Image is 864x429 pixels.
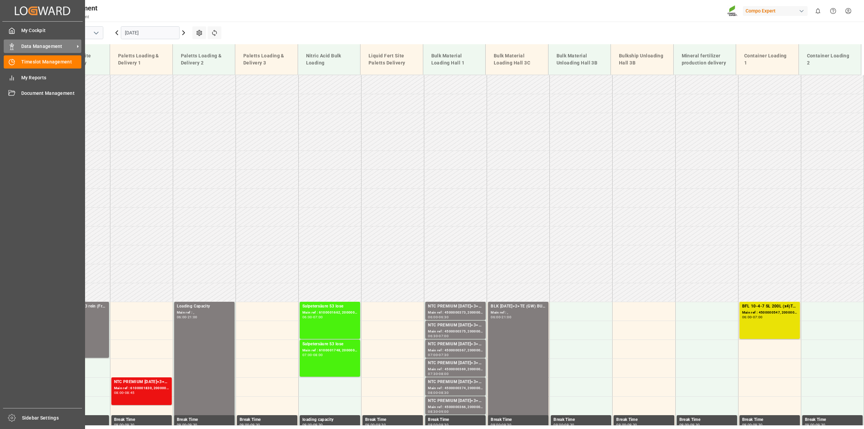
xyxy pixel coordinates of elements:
[428,348,483,353] div: Main ref : 4500000367, 2000000279
[491,417,546,423] div: Break Time
[741,50,793,69] div: Container Loading 1
[679,50,731,69] div: Mineral fertilizer production delivery
[438,372,439,375] div: -
[690,423,700,426] div: 09:30
[491,316,501,319] div: 06:00
[491,50,543,69] div: Bulk Material Loading Hall 3C
[438,423,439,426] div: -
[743,4,810,17] button: Compo Expert
[302,316,312,319] div: 06:00
[302,303,357,310] div: Salpetersäure 53 lose
[742,423,752,426] div: 09:00
[553,423,563,426] div: 09:00
[21,90,82,97] span: Document Management
[375,423,376,426] div: -
[302,341,357,348] div: Salpetersäure 53 lose
[742,303,797,310] div: BFL 10-4-7 SL 200L (x4)TW ISPM;BFL 34 SL 27-0-0 +TE 200L (x4) TW;BFL Costi SL 20L (x48) D,A,CH,EN...
[502,423,511,426] div: 09:30
[428,379,483,385] div: NTC PREMIUM [DATE]+3+TE BULK
[805,417,860,423] div: Break Time
[438,334,439,338] div: -
[313,353,323,356] div: 08:00
[563,423,564,426] div: -
[439,316,449,319] div: 06:30
[177,303,232,310] div: Loading Capacity
[428,329,483,334] div: Main ref : 4500000375, 2000000279
[753,423,763,426] div: 09:30
[501,423,502,426] div: -
[21,58,82,65] span: Timeslot Management
[438,353,439,356] div: -
[91,28,101,38] button: open menu
[240,423,249,426] div: 09:00
[438,391,439,394] div: -
[627,423,637,426] div: 09:30
[302,348,357,353] div: Main ref : 6100001748, 2000001450
[177,310,232,316] div: Main ref : ,
[240,417,295,423] div: Break Time
[124,423,125,426] div: -
[428,360,483,367] div: NTC PREMIUM [DATE]+3+TE BULK
[816,423,826,426] div: 09:30
[501,316,502,319] div: -
[428,322,483,329] div: NTC PREMIUM [DATE]+3+TE BULK
[491,423,501,426] div: 09:00
[815,423,816,426] div: -
[365,417,420,423] div: Break Time
[114,423,124,426] div: 09:00
[428,367,483,372] div: Main ref : 4500000369, 2000000279
[439,423,449,426] div: 09:30
[752,423,753,426] div: -
[742,417,797,423] div: Break Time
[428,417,483,423] div: Break Time
[186,316,187,319] div: -
[302,353,312,356] div: 07:00
[428,334,438,338] div: 06:30
[554,50,605,69] div: Bulk Material Unloading Hall 3B
[742,310,797,316] div: Main ref : 4500000547, 2000000447
[428,310,483,316] div: Main ref : 4500000373, 2000000279
[4,55,81,69] a: Timeslot Management
[616,417,671,423] div: Break Time
[177,316,187,319] div: 06:00
[438,410,439,413] div: -
[186,423,187,426] div: -
[366,50,417,69] div: Liquid Fert Site Paletts Delivery
[114,391,124,394] div: 08:00
[752,316,753,319] div: -
[616,423,626,426] div: 09:00
[21,27,82,34] span: My Cockpit
[22,414,82,422] span: Sidebar Settings
[742,316,752,319] div: 06:00
[626,423,627,426] div: -
[616,50,668,69] div: Bulkship Unloading Hall 3B
[21,74,82,81] span: My Reports
[125,391,135,394] div: 08:45
[121,26,180,39] input: DD.MM.YYYY
[313,316,323,319] div: 07:00
[21,43,75,50] span: Data Management
[428,303,483,310] div: NTC PREMIUM [DATE]+3+TE BULK
[439,372,449,375] div: 08:00
[689,423,690,426] div: -
[428,353,438,356] div: 07:00
[553,417,609,423] div: Break Time
[491,310,546,316] div: Main ref : ,
[429,50,480,69] div: Bulk Material Loading Hall 1
[312,423,313,426] div: -
[114,417,169,423] div: Break Time
[241,50,292,69] div: Paletts Loading & Delivery 3
[727,5,738,17] img: Screenshot%202023-09-29%20at%2010.02.21.png_1712312052.png
[124,391,125,394] div: -
[312,316,313,319] div: -
[810,3,826,19] button: show 0 new notifications
[188,423,197,426] div: 09:30
[4,87,81,100] a: Document Management
[428,404,483,410] div: Main ref : 4500000366, 2000000279
[428,372,438,375] div: 07:30
[313,423,323,426] div: 09:30
[428,398,483,404] div: NTC PREMIUM [DATE]+3+TE BULK
[428,423,438,426] div: 09:00
[439,353,449,356] div: 07:30
[428,385,483,391] div: Main ref : 4500000374, 2000000279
